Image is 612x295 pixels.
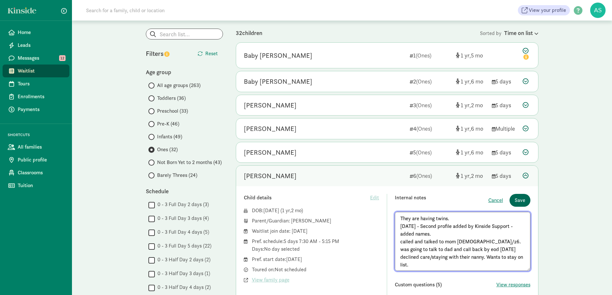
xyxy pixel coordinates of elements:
label: 0 - 3 Full Day 2 days (3) [155,201,209,208]
span: (Ones) [416,125,432,132]
label: 0 - 3 Half Day 3 days (1) [155,270,210,277]
span: All age groups (263) [157,82,200,89]
a: Payments [3,103,69,116]
div: [object Object] [456,148,487,157]
span: Leads [18,41,64,49]
button: Reset [192,47,223,60]
span: 2 [291,207,301,214]
a: All families [3,141,69,153]
span: Tuition [18,182,64,189]
span: 6 [471,149,483,156]
div: Caroline Barkley [244,124,297,134]
span: Toddlers (36) [157,94,186,102]
span: Preschool (33) [157,107,188,115]
span: Classrooms [18,169,64,177]
span: 1 [461,101,471,109]
label: 0 - 3 Half Day 4 days (2) [155,283,211,291]
span: Waitlist [18,67,64,75]
div: Multiple [492,124,518,133]
span: View responses [496,281,530,289]
div: Filters [146,49,184,58]
div: Pref. start date: [DATE] [252,256,379,263]
span: 1 [461,52,471,59]
span: Messages [18,54,64,62]
label: 0 - 3 Half Day 2 days (2) [155,256,210,264]
div: 5 days [492,171,518,180]
div: Wilder Grundhoefer [244,100,297,110]
div: 4 [410,124,451,133]
div: [object Object] [456,101,487,109]
div: 32 children [236,29,480,37]
span: Payments [18,106,64,113]
div: 5 days [492,101,518,109]
span: 1 [461,78,471,85]
span: View your profile [529,6,566,14]
div: Pref. schedule: 5 days 7:30 AM - 5:15 PM Days: No day selected [252,238,379,253]
span: 1 [461,125,471,132]
span: Enrollments [18,93,64,100]
div: [object Object] [456,124,487,133]
span: 1 [461,172,471,179]
span: (Ones) [416,78,432,85]
div: Time on list [504,29,538,37]
span: Save [515,196,525,204]
a: Classrooms [3,166,69,179]
div: Scarlet Graycheck [244,147,297,158]
span: Not Born Yet to 2 months (43) [157,159,222,166]
input: Search list... [146,29,223,39]
button: View family page [252,276,289,284]
span: Reset [205,50,218,57]
a: Enrollments [3,90,69,103]
button: Cancel [488,196,503,204]
div: 1 [410,51,451,60]
span: 2 [471,101,483,109]
span: 12 [59,55,66,61]
div: [object Object] [456,51,487,60]
span: 5 [471,52,483,59]
div: Parent/Guardian: [PERSON_NAME] [252,217,379,225]
span: Public profile [18,156,64,164]
div: Sorted by [480,29,538,37]
div: Age group [146,68,223,76]
div: Baby Greenwald [244,76,312,87]
a: Messages 12 [3,52,69,65]
a: Leads [3,39,69,52]
div: 3 [410,101,451,109]
span: (Ones) [416,149,432,156]
div: 5 days [492,77,518,86]
a: Tuition [3,179,69,192]
div: Custom questions (5) [395,281,496,289]
label: 0 - 3 Full Day 4 days (5) [155,228,209,236]
span: 1 [282,207,291,214]
button: Save [510,194,530,207]
label: 0 - 3 Full Day 3 days (4) [155,214,209,222]
span: 6 [471,125,483,132]
a: Tours [3,77,69,90]
span: Tours [18,80,64,88]
iframe: Chat Widget [580,264,612,295]
div: [object Object] [456,77,487,86]
div: 2 [410,77,451,86]
span: Edit [370,194,379,202]
span: Pre-K (46) [157,120,179,128]
span: 1 [461,149,471,156]
div: DOB: ( ) [252,207,379,214]
div: Waitlist join date: [DATE] [252,227,379,235]
a: Waitlist [3,65,69,77]
a: Public profile [3,153,69,166]
input: Search for a family, child or location [82,4,262,17]
div: 5 [410,148,451,157]
span: Barely Threes (24) [157,171,197,179]
div: Schedule [146,187,223,195]
span: Home [18,29,64,36]
div: Child details [244,194,370,202]
span: 6 [471,78,483,85]
a: Home [3,26,69,39]
label: 0 - 3 Full Day 5 days (22) [155,242,211,250]
div: 5 days [492,148,518,157]
div: Internal notes [395,194,488,207]
span: (Ones) [416,172,432,179]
